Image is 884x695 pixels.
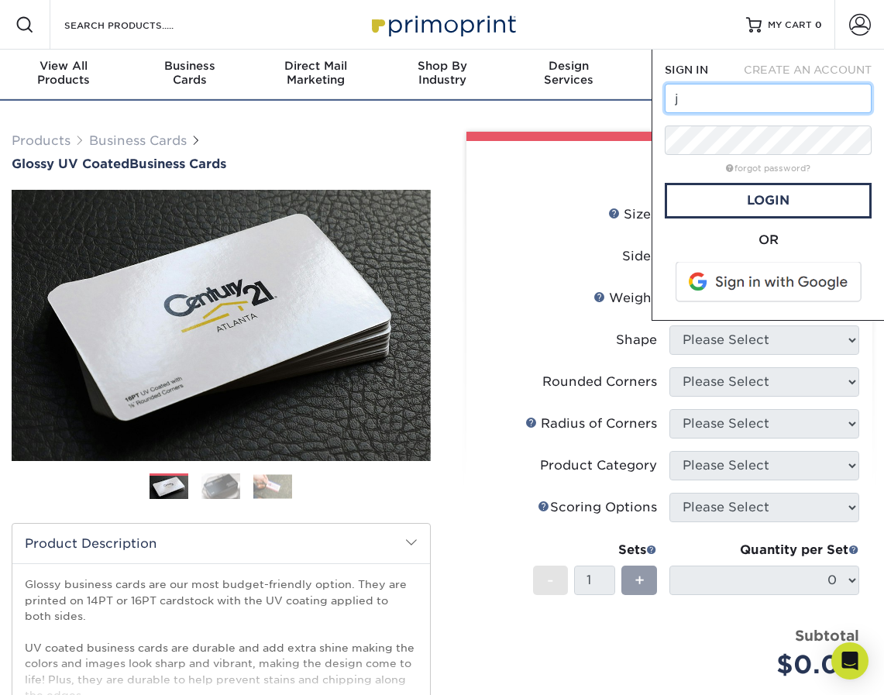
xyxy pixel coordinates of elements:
[12,157,431,171] h1: Business Cards
[12,116,431,535] img: Glossy UV Coated 01
[538,498,657,517] div: Scoring Options
[525,415,657,433] div: Radius of Corners
[608,205,657,224] div: Sizes
[744,64,872,76] span: CREATE AN ACCOUNT
[665,64,708,76] span: SIGN IN
[616,331,657,349] div: Shape
[379,59,505,87] div: Industry
[253,59,379,87] div: Marketing
[665,84,872,113] input: Email
[631,59,758,73] span: Resources
[505,50,631,99] a: DesignServices
[665,183,872,218] a: Login
[150,468,188,507] img: Business Cards 01
[379,50,505,99] a: Shop ByIndustry
[253,50,379,99] a: Direct MailMarketing
[63,15,214,34] input: SEARCH PRODUCTS.....
[815,19,822,30] span: 0
[726,163,810,174] a: forgot password?
[795,627,859,644] strong: Subtotal
[379,59,505,73] span: Shop By
[669,541,859,559] div: Quantity per Set
[89,133,187,148] a: Business Cards
[635,569,645,592] span: +
[126,50,253,99] a: BusinessCards
[831,642,869,680] div: Open Intercom Messenger
[201,473,240,500] img: Business Cards 02
[681,646,859,683] div: $0.00
[547,569,554,592] span: -
[533,541,657,559] div: Sets
[631,50,758,99] a: Resources& Templates
[505,59,631,87] div: Services
[542,373,657,391] div: Rounded Corners
[12,133,71,148] a: Products
[253,474,292,498] img: Business Cards 03
[505,59,631,73] span: Design
[253,59,379,73] span: Direct Mail
[126,59,253,87] div: Cards
[365,8,520,41] img: Primoprint
[126,59,253,73] span: Business
[12,157,129,171] span: Glossy UV Coated
[622,247,657,266] div: Sides
[479,141,861,200] div: Select your options:
[631,59,758,87] div: & Templates
[768,19,812,32] span: MY CART
[665,231,872,249] div: OR
[540,456,657,475] div: Product Category
[12,157,431,171] a: Glossy UV CoatedBusiness Cards
[593,289,657,308] div: Weight
[12,524,430,563] h2: Product Description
